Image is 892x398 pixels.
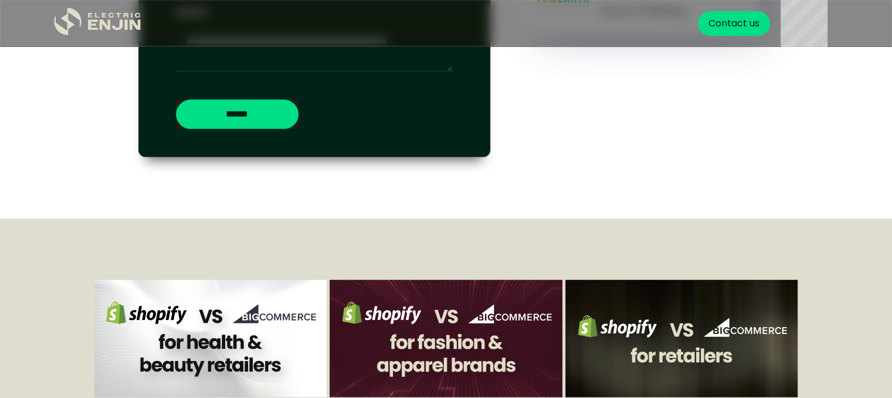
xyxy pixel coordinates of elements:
[708,16,759,31] div: Contact us
[54,8,142,40] a: home
[698,11,770,36] a: Contact us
